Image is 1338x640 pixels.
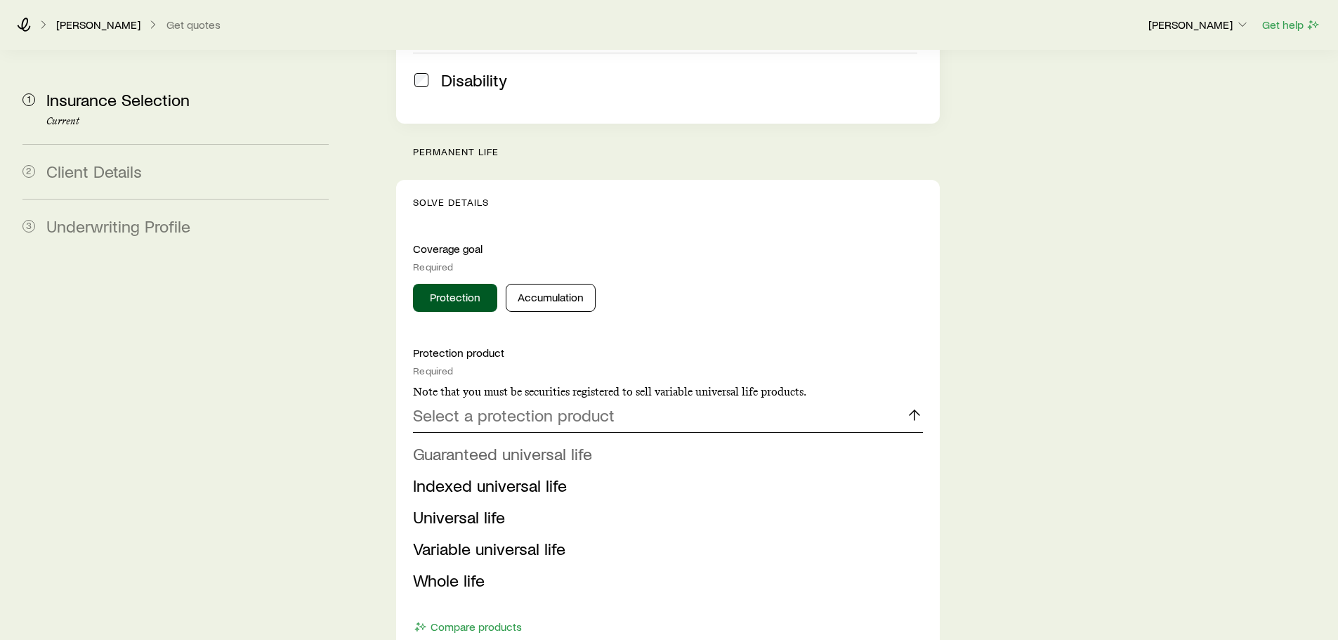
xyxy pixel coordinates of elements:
p: permanent life [413,146,939,157]
li: Whole life [413,565,914,596]
p: [PERSON_NAME] [1148,18,1250,32]
input: Disability [414,73,428,87]
span: Guaranteed universal life [413,443,592,464]
span: Universal life [413,507,505,527]
p: Protection product [413,346,922,360]
button: Accumulation [506,284,596,312]
p: Current [46,116,329,127]
span: Client Details [46,161,142,181]
span: 2 [22,165,35,178]
button: [PERSON_NAME] [1148,17,1250,34]
li: Variable universal life [413,533,914,565]
button: Get quotes [166,18,221,32]
span: Whole life [413,570,485,590]
div: Required [413,261,922,273]
p: [PERSON_NAME] [56,18,140,32]
p: Note that you must be securities registered to sell variable universal life products. [413,385,922,399]
button: Protection [413,284,497,312]
span: 1 [22,93,35,106]
span: 3 [22,220,35,233]
li: Guaranteed universal life [413,438,914,470]
span: Indexed universal life [413,475,567,495]
span: Insurance Selection [46,89,190,110]
li: Indexed universal life [413,470,914,502]
span: Underwriting Profile [46,216,190,236]
span: Disability [441,70,507,90]
p: Coverage goal [413,242,922,256]
button: Compare products [413,619,523,635]
li: Universal life [413,502,914,533]
button: Get help [1261,17,1321,33]
span: Variable universal life [413,538,565,559]
p: Solve Details [413,197,922,208]
div: Required [413,365,922,377]
p: Select a protection product [413,405,615,425]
